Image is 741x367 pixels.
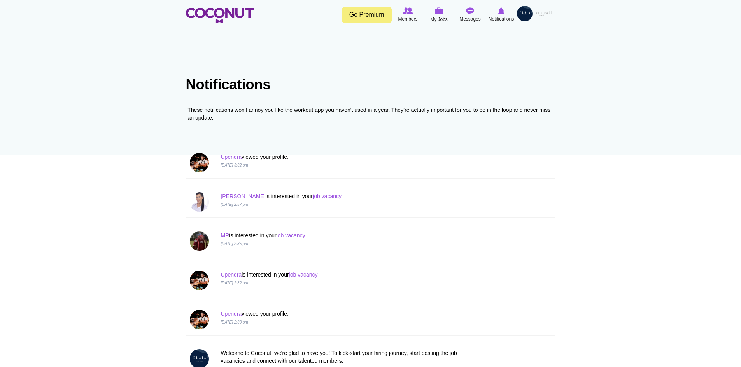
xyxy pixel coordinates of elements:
i: [DATE] 2:57 pm [221,202,248,207]
a: Notifications Notifications [486,6,517,24]
p: viewed your profile. [221,153,458,161]
a: [PERSON_NAME] [221,193,265,199]
a: Messages Messages [455,6,486,24]
a: job vacancy [313,193,342,199]
span: Members [398,15,417,23]
i: [DATE] 2:32 pm [221,281,248,285]
a: job vacancy [277,232,305,238]
h1: Notifications [186,77,555,92]
a: MR [221,232,229,238]
span: My Jobs [430,16,448,23]
p: is interested in your [221,231,458,239]
img: Notifications [498,7,505,14]
p: is interested in your [221,192,458,200]
img: Home [186,8,254,23]
p: Welcome to Coconut, we're glad to have you! To kick-start your hiring journey, start posting the ... [221,349,458,365]
a: My Jobs My Jobs [424,6,455,24]
a: Upendra [221,154,242,160]
img: Browse Members [403,7,413,14]
p: is interested in your [221,271,458,278]
a: Browse Members Members [392,6,424,24]
a: Upendra [221,311,242,317]
div: These notifications won't annoy you like the workout app you haven't used in a year. They’re actu... [188,106,554,122]
p: viewed your profile. [221,310,458,318]
img: My Jobs [435,7,443,14]
a: job vacancy [289,271,318,278]
a: العربية [533,6,555,21]
i: [DATE] 2:35 pm [221,242,248,246]
img: Messages [466,7,474,14]
a: Upendra [221,271,242,278]
span: Notifications [489,15,514,23]
i: [DATE] 3:32 pm [221,163,248,167]
a: Go Premium [342,7,392,23]
span: Messages [459,15,481,23]
i: [DATE] 2:30 pm [221,320,248,324]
